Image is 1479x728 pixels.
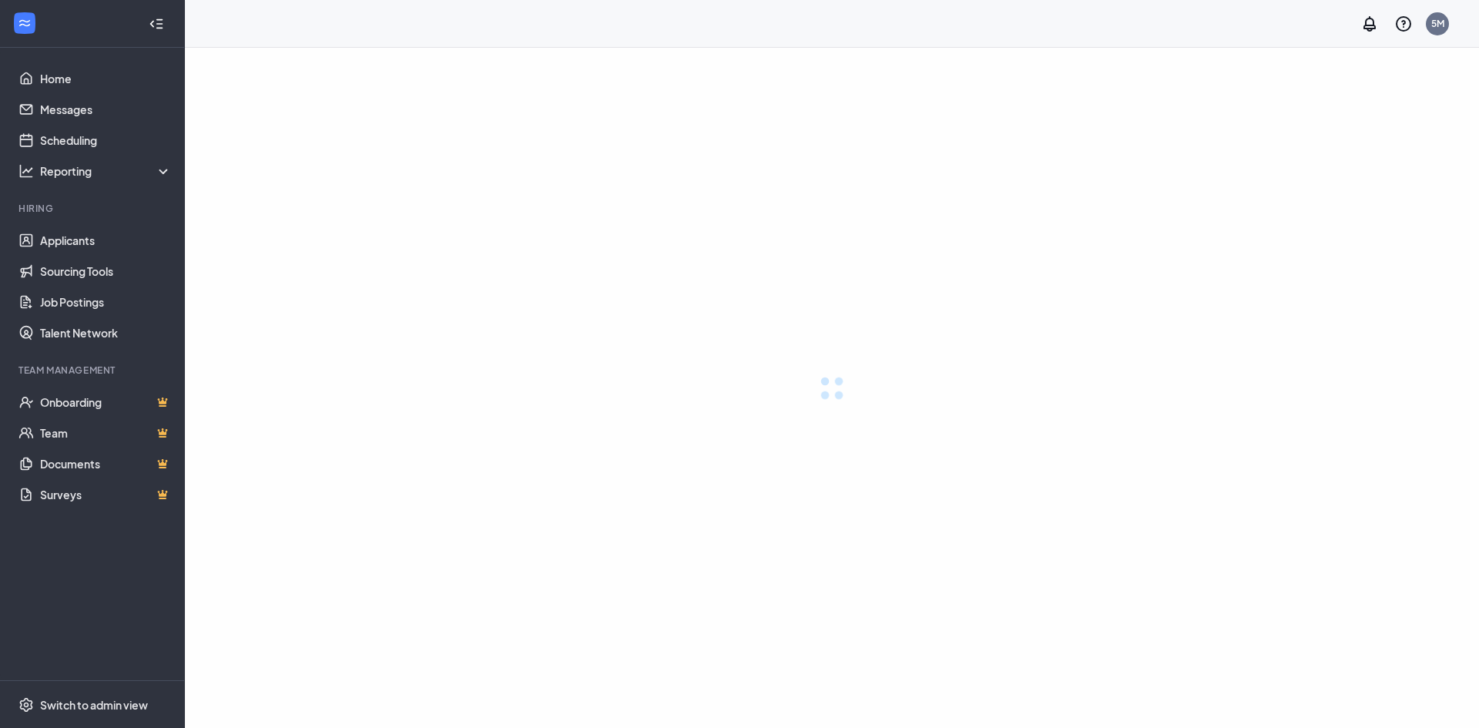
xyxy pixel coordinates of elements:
[40,287,172,317] a: Job Postings
[40,317,172,348] a: Talent Network
[1394,15,1413,33] svg: QuestionInfo
[40,479,172,510] a: SurveysCrown
[18,697,34,713] svg: Settings
[17,15,32,31] svg: WorkstreamLogo
[40,225,172,256] a: Applicants
[18,202,169,215] div: Hiring
[1360,15,1379,33] svg: Notifications
[40,125,172,156] a: Scheduling
[40,448,172,479] a: DocumentsCrown
[18,364,169,377] div: Team Management
[40,256,172,287] a: Sourcing Tools
[40,63,172,94] a: Home
[40,697,148,713] div: Switch to admin view
[1431,17,1444,30] div: 5M
[40,163,173,179] div: Reporting
[40,387,172,418] a: OnboardingCrown
[149,16,164,32] svg: Collapse
[40,94,172,125] a: Messages
[18,163,34,179] svg: Analysis
[40,418,172,448] a: TeamCrown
